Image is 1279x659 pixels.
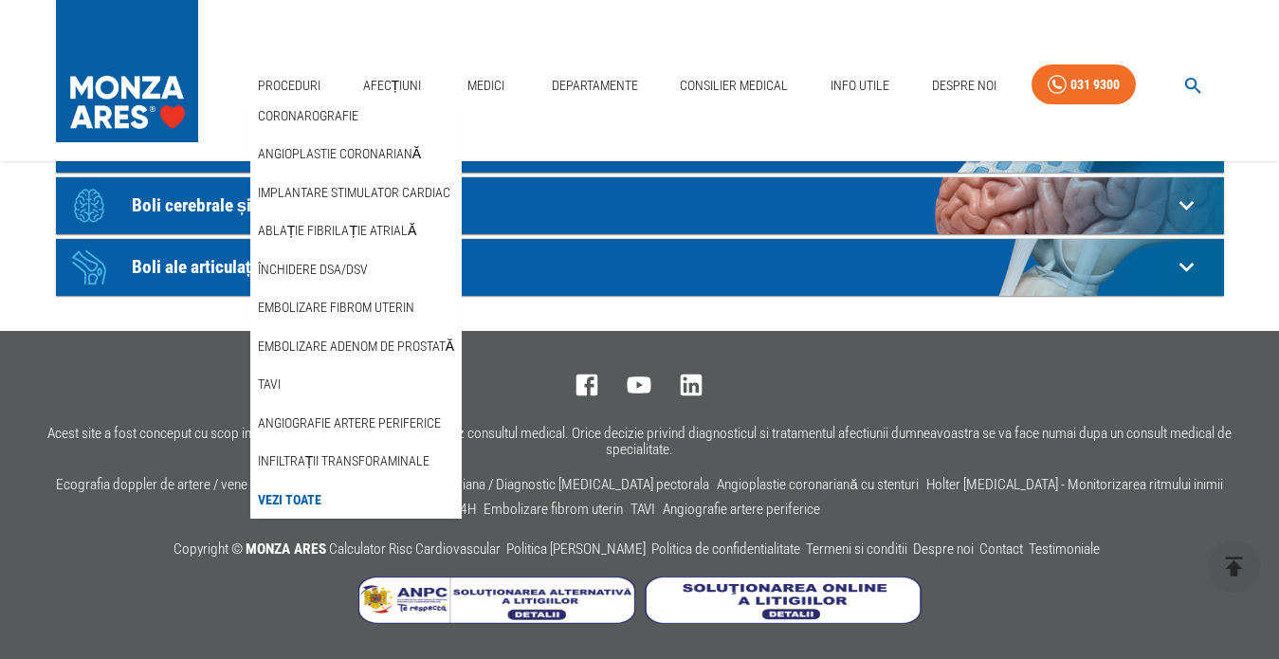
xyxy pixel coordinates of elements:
div: Infiltrații transforaminale [250,442,462,481]
a: Vezi Toate [254,485,325,516]
div: Închidere DSA/DSV [250,250,462,289]
a: Soluționarea Alternativă a Litigiilor [358,610,645,628]
div: Icon [61,239,118,296]
div: Icon [61,177,118,234]
a: Implantare stimulator cardiac [254,177,454,209]
a: Ecografia doppler de artere / vene [56,476,247,493]
a: TAVI [630,501,655,518]
a: Închidere DSA/DSV [254,254,372,285]
div: Vezi Toate [250,481,462,520]
a: Embolizare fibrom uterin [484,501,623,518]
a: Consilier Medical [672,66,795,105]
a: Afecțiuni [356,66,429,105]
a: Soluționarea online a litigiilor [645,610,922,628]
div: Ablație fibrilație atrială [250,211,462,250]
p: Acest site a fost conceput cu scop informativ. El nu inlocuieste in niciun caz consultul medical.... [23,426,1256,458]
nav: secondary mailbox folders [250,97,462,520]
a: TAVI [254,369,284,400]
div: Angioplastie coronariană [250,135,462,174]
div: IconBoli cerebrale și ale coloanei vertebrale [56,177,1224,234]
a: Embolizare fibrom uterin [254,292,418,323]
div: Embolizare fibrom uterin [250,288,462,327]
button: delete [1208,540,1260,593]
p: Copyright © [174,538,1105,562]
a: Contact [979,540,1023,558]
span: MONZA ARES [246,540,326,558]
a: 031 9300 [1032,64,1136,105]
a: Despre Noi [924,66,1004,105]
div: TAVI [250,365,462,404]
a: Politica [PERSON_NAME] [506,540,646,558]
div: Implantare stimulator cardiac [250,174,462,212]
a: Proceduri [250,66,328,105]
a: Politica de confidentialitate [651,540,800,558]
a: Angiografie artere periferice [254,408,445,439]
a: Ablație fibrilație atrială [254,215,420,247]
div: Coronarografie [250,97,462,136]
a: Departamente [544,66,646,105]
img: Soluționarea Alternativă a Litigiilor [358,577,635,624]
div: Angiografie artere periferice [250,404,462,443]
div: IconBoli ale articulațiilor [56,239,1224,296]
a: Testimoniale [1029,540,1100,558]
a: Medici [456,66,517,105]
a: Angioplastie coronariană [254,138,425,170]
a: Angiografie artere periferice [663,501,820,518]
a: Infiltrații transforaminale [254,446,434,477]
a: Calculator Risc Cardiovascular [329,540,501,558]
a: Angioplastie coronariană cu stenturi [717,476,919,493]
a: Termeni si conditii [806,540,907,558]
img: Soluționarea online a litigiilor [645,577,922,624]
a: Embolizare adenom de prostată [254,331,458,362]
p: Boli cerebrale și ale coloanei vertebrale [132,195,1172,215]
a: Coronarografie - Angiografie coronariana / Diagnostic [MEDICAL_DATA] pectorala [255,476,709,493]
div: Embolizare adenom de prostată [250,327,462,366]
a: Despre noi [913,540,974,558]
div: 031 9300 [1070,73,1120,97]
a: Coronarografie [254,101,362,132]
a: Info Utile [823,66,897,105]
p: Boli ale articulațiilor [132,257,1172,277]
